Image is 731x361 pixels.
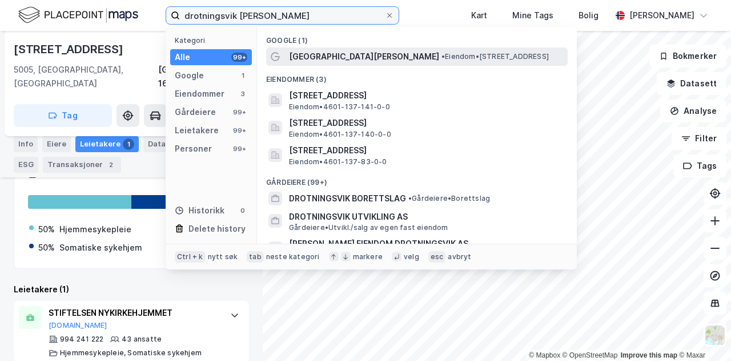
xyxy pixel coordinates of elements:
div: Datasett [143,136,186,152]
div: Transaksjoner [43,157,121,173]
div: 1 [238,71,247,80]
div: avbryt [448,252,471,261]
a: OpenStreetMap [563,351,618,359]
div: Alle [175,50,190,64]
div: Hjemmesykepleie [59,223,131,236]
div: Kart [471,9,487,22]
div: Eiendommer [175,87,224,101]
div: 99+ [231,53,247,62]
div: Gårdeiere (99+) [257,169,577,189]
span: [STREET_ADDRESS] [289,116,563,130]
div: [PERSON_NAME] [629,9,694,22]
div: 99+ [231,108,247,117]
div: Eiendommer (3) [257,66,577,86]
div: 994 241 222 [60,335,103,344]
button: Filter [672,127,726,150]
span: Eiendom • 4601-137-83-0-0 [289,157,387,166]
div: Mine Tags [512,9,553,22]
div: nytt søk [208,252,238,261]
div: STIFTELSEN NYKIRKEHJEMMET [49,306,219,320]
span: Eiendom • [STREET_ADDRESS] [441,52,549,61]
button: Tags [673,154,726,177]
img: logo.f888ab2527a4732fd821a326f86c7f29.svg [18,5,138,25]
div: Personer [175,142,212,156]
div: neste kategori [266,252,320,261]
div: [STREET_ADDRESS] [14,40,126,58]
div: Info [14,136,38,152]
div: Eiere [42,136,71,152]
span: DROTNINGSVIK UTVIKLING AS [289,210,563,224]
div: Leietakere [175,124,219,137]
div: Hjemmesykepleie, Somatiske sykehjem [60,348,202,358]
div: 43 ansatte [122,335,162,344]
input: Søk på adresse, matrikkel, gårdeiere, leietakere eller personer [180,7,385,24]
div: 99+ [231,144,247,153]
div: Gårdeiere [175,105,216,119]
div: tab [247,251,264,263]
div: Ctrl + k [175,251,206,263]
a: Improve this map [621,351,677,359]
div: 5005, [GEOGRAPHIC_DATA], [GEOGRAPHIC_DATA] [14,63,158,90]
div: esc [428,251,446,263]
span: Gårdeiere • Utvikl./salg av egen fast eiendom [289,223,448,232]
div: Kategori [175,36,252,45]
div: Google (1) [257,27,577,47]
span: • [408,194,412,203]
div: Google [175,69,204,82]
span: [GEOGRAPHIC_DATA][PERSON_NAME] [289,50,439,64]
div: 50% [38,223,55,236]
div: Bolig [579,9,599,22]
iframe: Chat Widget [674,306,731,361]
span: [PERSON_NAME] EIENDOM DROTNINGSVIK AS [289,237,563,251]
div: 50% [38,241,55,255]
div: 99+ [231,126,247,135]
div: velg [404,252,419,261]
div: Kontrollprogram for chat [674,306,731,361]
div: Historikk [175,204,224,217]
div: Leietakere (1) [14,283,249,296]
span: Gårdeiere • Borettslag [408,194,490,203]
div: Leietakere [75,136,139,152]
button: Datasett [657,72,726,95]
span: [STREET_ADDRESS] [289,89,563,102]
div: markere [353,252,383,261]
div: 3 [238,89,247,98]
div: ESG [14,157,38,173]
button: [DOMAIN_NAME] [49,321,107,330]
button: Analyse [660,100,726,122]
span: [STREET_ADDRESS] [289,144,563,157]
a: Mapbox [529,351,560,359]
div: 1 [123,138,134,150]
span: • [441,52,445,61]
div: 2 [105,159,117,170]
span: Eiendom • 4601-137-140-0-0 [289,130,391,139]
button: Bokmerker [649,45,726,68]
div: Delete history [188,222,246,236]
div: 0 [238,206,247,215]
div: Somatiske sykehjem [59,241,142,255]
span: Eiendom • 4601-137-141-0-0 [289,102,390,112]
span: DROTNINGSVIK BORETTSLAG [289,192,406,205]
button: Tag [14,104,112,127]
div: [GEOGRAPHIC_DATA], 165/430 [158,63,249,90]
